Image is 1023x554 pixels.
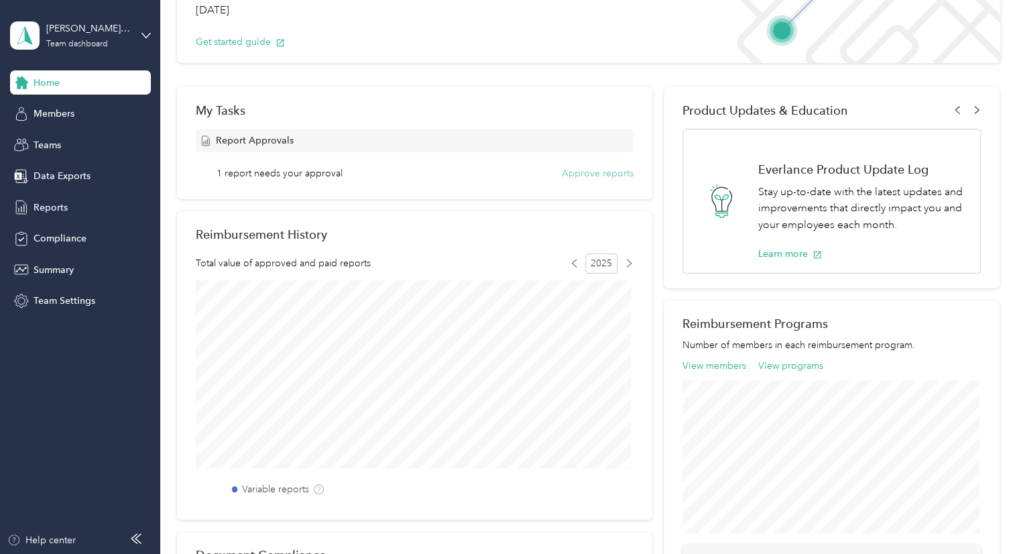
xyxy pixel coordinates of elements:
[758,184,966,233] p: Stay up-to-date with the latest updates and improvements that directly impact you and your employ...
[46,21,130,36] div: [PERSON_NAME] YMCA
[758,247,822,261] button: Learn more
[34,201,68,215] span: Reports
[34,231,86,245] span: Compliance
[34,294,95,308] span: Team Settings
[196,35,285,49] button: Get started guide
[562,166,634,180] button: Approve reports
[196,103,634,117] div: My Tasks
[242,482,309,496] label: Variable reports
[34,263,74,277] span: Summary
[682,317,981,331] h2: Reimbursement Programs
[682,338,981,352] p: Number of members in each reimbursement program.
[34,169,91,183] span: Data Exports
[682,103,848,117] span: Product Updates & Education
[948,479,1023,554] iframe: Everlance-gr Chat Button Frame
[46,40,108,48] div: Team dashboard
[758,162,966,176] h1: Everlance Product Update Log
[7,533,76,547] button: Help center
[34,76,60,90] span: Home
[196,256,371,270] span: Total value of approved and paid reports
[758,359,823,373] button: View programs
[34,138,61,152] span: Teams
[217,166,343,180] span: 1 report needs your approval
[585,254,617,274] span: 2025
[34,107,74,121] span: Members
[216,133,294,148] span: Report Approvals
[682,359,746,373] button: View members
[196,227,327,241] h2: Reimbursement History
